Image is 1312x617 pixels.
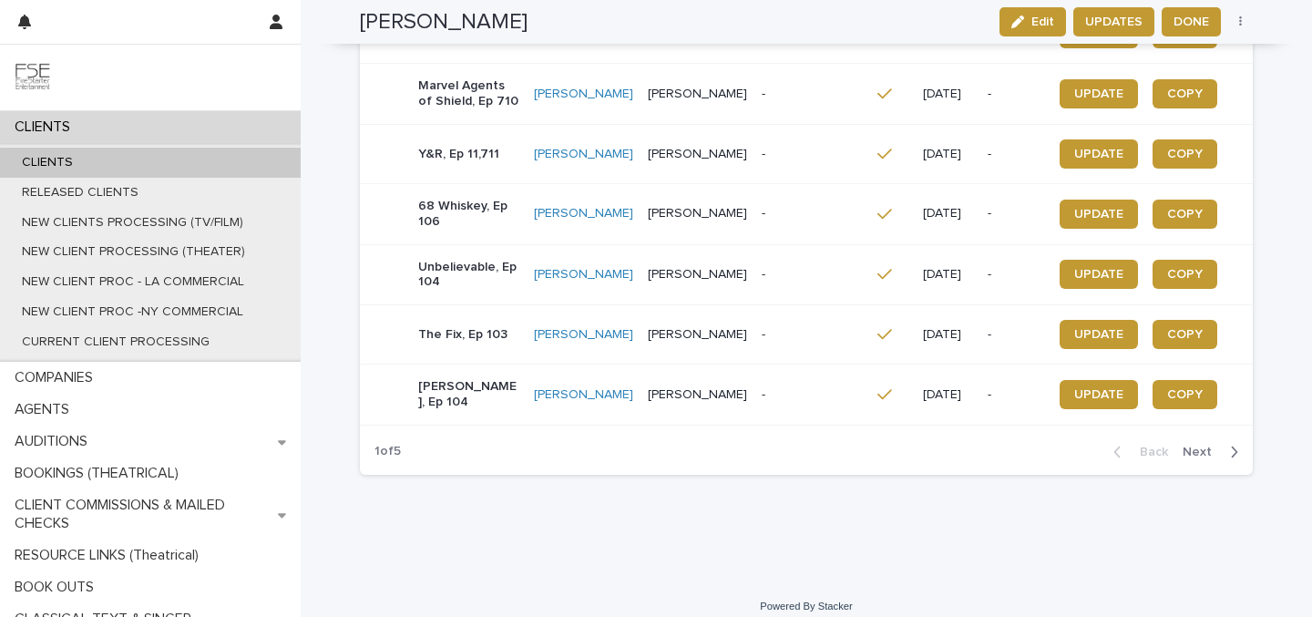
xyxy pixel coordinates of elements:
p: AGENTS [7,401,84,418]
p: CLIENT COMMISSIONS & MAILED CHECKS [7,497,278,531]
a: COPY [1153,260,1217,289]
a: [PERSON_NAME] [534,206,633,221]
a: COPY [1153,200,1217,229]
p: - [762,87,863,102]
span: Edit [1031,15,1054,28]
p: Unbelievable, Ep 104 [418,260,519,291]
a: COPY [1153,380,1217,409]
p: [DATE] [923,267,972,283]
span: UPDATE [1074,148,1123,160]
p: [PERSON_NAME] [648,387,747,403]
tr: 68 Whiskey, Ep 106[PERSON_NAME] [PERSON_NAME]-[DATE]-UPDATECOPY [360,183,1261,244]
button: DONE [1162,7,1221,36]
a: [PERSON_NAME] [534,267,633,283]
p: - [988,206,1045,221]
p: - [762,387,863,403]
p: 68 Whiskey, Ep 106 [418,199,519,230]
p: COMPANIES [7,369,108,386]
p: Y&R, Ep 11,711 [418,147,499,162]
a: UPDATE [1060,79,1138,108]
p: [PERSON_NAME], Ep 104 [418,379,519,410]
p: [PERSON_NAME] [648,267,747,283]
button: Next [1175,444,1253,460]
p: [PERSON_NAME] [648,147,747,162]
span: COPY [1167,328,1203,341]
span: UPDATE [1074,268,1123,281]
a: UPDATE [1060,320,1138,349]
p: [PERSON_NAME] [648,87,747,102]
p: RELEASED CLIENTS [7,185,153,201]
a: UPDATE [1060,139,1138,169]
img: 9JgRvJ3ETPGCJDhvPVA5 [15,59,51,96]
span: COPY [1167,87,1203,100]
p: [PERSON_NAME] [648,206,747,221]
p: BOOKINGS (THEATRICAL) [7,465,193,482]
span: DONE [1174,13,1209,31]
p: RESOURCE LINKS (Theatrical) [7,547,213,564]
p: - [762,327,863,343]
p: Marvel Agents of Shield, Ep 710 [418,78,519,109]
p: CLIENTS [7,155,87,170]
p: [DATE] [923,327,972,343]
span: UPDATE [1074,328,1123,341]
a: [PERSON_NAME] [534,327,633,343]
span: UPDATE [1074,208,1123,221]
a: COPY [1153,139,1217,169]
tr: Y&R, Ep 11,711[PERSON_NAME] [PERSON_NAME]-[DATE]-UPDATECOPY [360,124,1261,183]
p: - [762,267,863,283]
p: NEW CLIENT PROC -NY COMMERCIAL [7,304,258,320]
span: UPDATE [1074,388,1123,401]
p: CLIENTS [7,118,85,136]
tr: Unbelievable, Ep 104[PERSON_NAME] [PERSON_NAME]-[DATE]-UPDATECOPY [360,244,1261,305]
span: UPDATE [1074,87,1123,100]
p: NEW CLIENT PROCESSING (THEATER) [7,244,260,260]
button: Edit [999,7,1066,36]
p: BOOK OUTS [7,579,108,596]
p: 1 of 5 [360,429,415,474]
p: - [988,87,1045,102]
tr: [PERSON_NAME], Ep 104[PERSON_NAME] [PERSON_NAME]-[DATE]-UPDATECOPY [360,365,1261,426]
a: UPDATE [1060,260,1138,289]
span: Back [1129,446,1168,458]
h2: [PERSON_NAME] [360,9,528,36]
p: The Fix, Ep 103 [418,327,507,343]
p: - [762,147,863,162]
button: UPDATES [1073,7,1154,36]
p: NEW CLIENT PROC - LA COMMERCIAL [7,274,259,290]
button: Back [1099,444,1175,460]
span: UPDATES [1085,13,1143,31]
p: [PERSON_NAME] [648,327,747,343]
tr: Marvel Agents of Shield, Ep 710[PERSON_NAME] [PERSON_NAME]-[DATE]-UPDATECOPY [360,64,1261,125]
p: - [988,387,1045,403]
p: AUDITIONS [7,433,102,450]
p: - [988,147,1045,162]
span: COPY [1167,268,1203,281]
a: UPDATE [1060,380,1138,409]
span: COPY [1167,208,1203,221]
a: [PERSON_NAME] [534,387,633,403]
p: - [988,267,1045,283]
p: CURRENT CLIENT PROCESSING [7,334,224,350]
p: NEW CLIENTS PROCESSING (TV/FILM) [7,215,258,231]
span: COPY [1167,388,1203,401]
a: COPY [1153,79,1217,108]
p: [DATE] [923,147,972,162]
p: [DATE] [923,387,972,403]
span: COPY [1167,148,1203,160]
p: [DATE] [923,206,972,221]
a: [PERSON_NAME] [534,147,633,162]
tr: The Fix, Ep 103[PERSON_NAME] [PERSON_NAME]-[DATE]-UPDATECOPY [360,305,1261,365]
a: Powered By Stacker [760,601,852,612]
p: [DATE] [923,87,972,102]
a: [PERSON_NAME] [534,87,633,102]
a: UPDATE [1060,200,1138,229]
a: COPY [1153,320,1217,349]
p: - [762,206,863,221]
p: - [988,327,1045,343]
span: Next [1183,446,1223,458]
